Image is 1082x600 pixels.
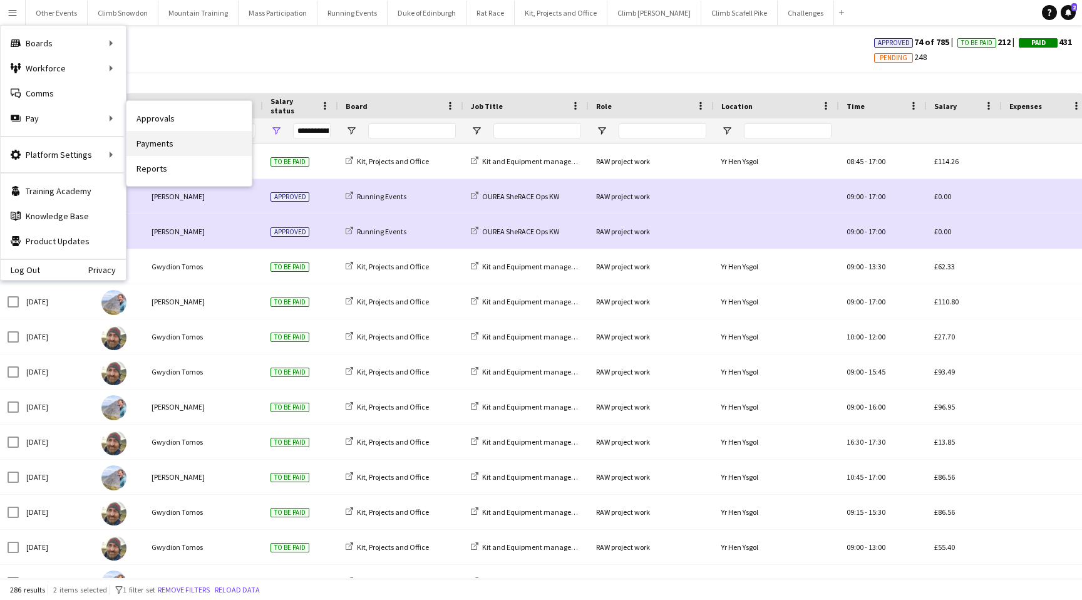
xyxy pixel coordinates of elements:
span: To be paid [270,368,309,377]
div: [PERSON_NAME] [144,390,263,424]
div: [DATE] [19,284,94,319]
a: Kit, Projects and Office [346,507,429,517]
span: Kit and Equipment management - KIT25-26 [482,332,622,341]
a: Comms [1,81,126,106]
span: To be paid [270,543,309,552]
span: Kit, Projects and Office [357,507,429,517]
span: To be paid [270,297,309,307]
span: 212 [957,36,1019,48]
div: [DATE] [19,319,94,354]
a: Kit and Equipment management - KIT25-26 [471,367,622,376]
a: Privacy [88,265,126,275]
a: OUREA SheRACE Ops KW [471,192,559,201]
a: Kit, Projects and Office [346,402,429,411]
span: Kit and Equipment management - KIT25-26 [482,367,622,376]
a: Kit, Projects and Office [346,542,429,552]
span: 08:45 [847,157,863,166]
div: Gwydion Tomos [144,319,263,354]
span: 17:00 [868,157,885,166]
div: RAW project work [589,565,714,599]
span: 17:00 [868,577,885,587]
span: - [865,542,867,552]
button: Rat Race [466,1,515,25]
div: RAW project work [589,495,714,529]
span: Kit and Equipment management - KIT25-26 [482,437,622,447]
a: Product Updates [1,229,126,254]
div: Yr Hen Ysgol [714,284,839,319]
a: Running Events [346,192,406,201]
div: Boards [1,31,126,56]
div: Gwydion Tomos [144,425,263,459]
span: Running Events [357,192,406,201]
div: RAW project work [589,214,714,249]
div: [DATE] [19,425,94,459]
span: To be paid [270,403,309,412]
span: £27.70 [934,332,955,341]
span: Kit and Equipment management - KIT25-26 [482,262,622,271]
span: Kit and Equipment management - KIT25-26 [482,402,622,411]
div: Yr Hen Ysgol [714,354,839,389]
span: To be paid [270,157,309,167]
div: Platform Settings [1,142,126,167]
button: Running Events [317,1,388,25]
span: 12:00 [868,332,885,341]
a: Training Academy [1,178,126,204]
div: RAW project work [589,284,714,319]
button: Open Filter Menu [721,125,733,137]
span: OUREA SheRACE Ops KW [482,227,559,236]
span: Approved [878,39,910,47]
img: Gwydion Tomos [101,500,126,525]
span: - [865,262,867,271]
div: [PERSON_NAME] [144,179,263,214]
span: 09:00 [847,192,863,201]
span: 74 of 785 [874,36,957,48]
span: Pending [880,54,907,62]
div: [PERSON_NAME] [144,214,263,249]
span: £62.33 [934,262,955,271]
span: Kit, Projects and Office [357,437,429,447]
span: 15:45 [868,367,885,376]
div: [DATE] [19,460,94,494]
div: Pay [1,106,126,131]
span: £55.40 [934,542,955,552]
span: Kit, Projects and Office [357,577,429,587]
a: Kit and Equipment management - KIT25-26 [471,542,622,552]
div: Yr Hen Ysgol [714,495,839,529]
span: 10:00 [847,332,863,341]
span: Salary [934,101,957,111]
span: Kit, Projects and Office [357,262,429,271]
div: Yr Hen Ysgol [714,144,839,178]
span: Kit, Projects and Office [357,367,429,376]
span: To be paid [270,333,309,342]
span: 17:00 [868,297,885,306]
button: Kit, Projects and Office [515,1,607,25]
span: 1 filter set [123,585,155,594]
div: RAW project work [589,354,714,389]
span: To Be Paid [961,39,992,47]
a: Approvals [126,106,252,131]
div: Yr Hen Ysgol [714,390,839,424]
span: 09:00 [847,402,863,411]
button: Climb Scafell Pike [701,1,778,25]
span: 2 [1071,3,1077,11]
a: Kit and Equipment management - KIT25-26 [471,577,622,587]
span: Expenses [1009,101,1042,111]
a: OUREA SheRACE Ops KW [471,227,559,236]
img: Gwydion Tomos [101,360,126,385]
span: 17:00 [868,227,885,236]
a: Payments [126,131,252,156]
a: Kit, Projects and Office [346,577,429,587]
a: Log Out [1,265,40,275]
span: 17:00 [868,472,885,482]
a: Kit, Projects and Office [346,367,429,376]
a: Kit and Equipment management - KIT25-26 [471,332,622,341]
a: Kit and Equipment management - KIT25-26 [471,402,622,411]
div: Yr Hen Ysgol [714,425,839,459]
span: 13:30 [868,262,885,271]
span: Approved [270,227,309,237]
span: 10:45 [847,472,863,482]
span: Paid [1031,39,1046,47]
input: Role Filter Input [619,123,706,138]
span: To be paid [270,508,309,517]
button: Challenges [778,1,834,25]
